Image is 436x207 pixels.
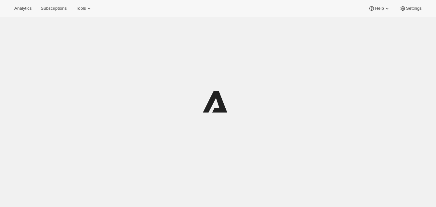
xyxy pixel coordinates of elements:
span: Analytics [14,6,32,11]
button: Subscriptions [37,4,71,13]
button: Analytics [10,4,35,13]
button: Settings [396,4,426,13]
span: Subscriptions [41,6,67,11]
span: Tools [76,6,86,11]
span: Help [375,6,384,11]
span: Settings [406,6,422,11]
button: Tools [72,4,96,13]
button: Help [364,4,394,13]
